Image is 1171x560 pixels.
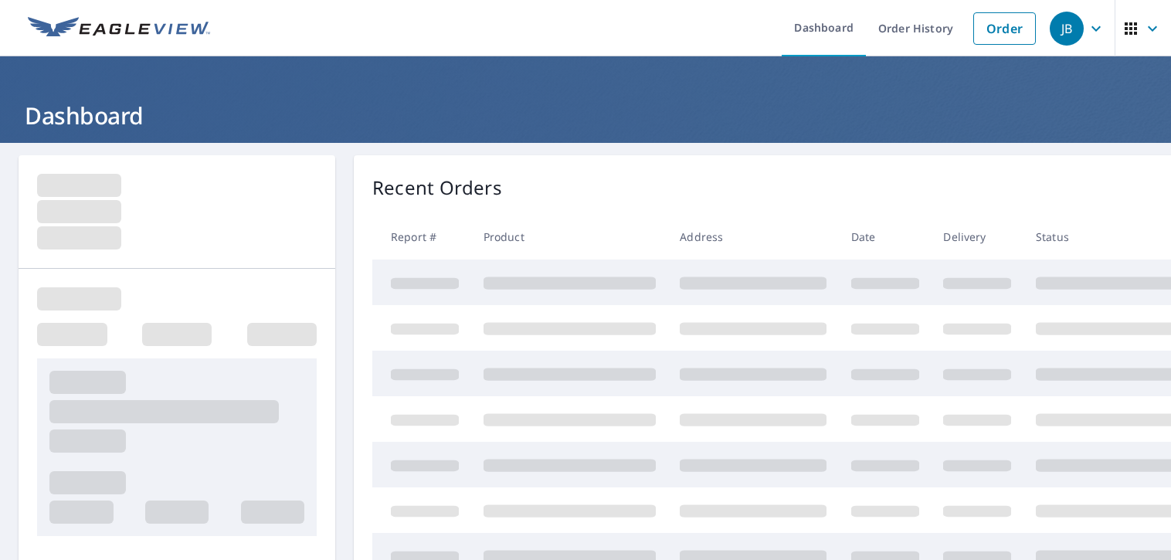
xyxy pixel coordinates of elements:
[471,214,668,260] th: Product
[973,12,1036,45] a: Order
[19,100,1152,131] h1: Dashboard
[839,214,932,260] th: Date
[372,214,471,260] th: Report #
[1050,12,1084,46] div: JB
[931,214,1023,260] th: Delivery
[372,174,502,202] p: Recent Orders
[667,214,839,260] th: Address
[28,17,210,40] img: EV Logo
